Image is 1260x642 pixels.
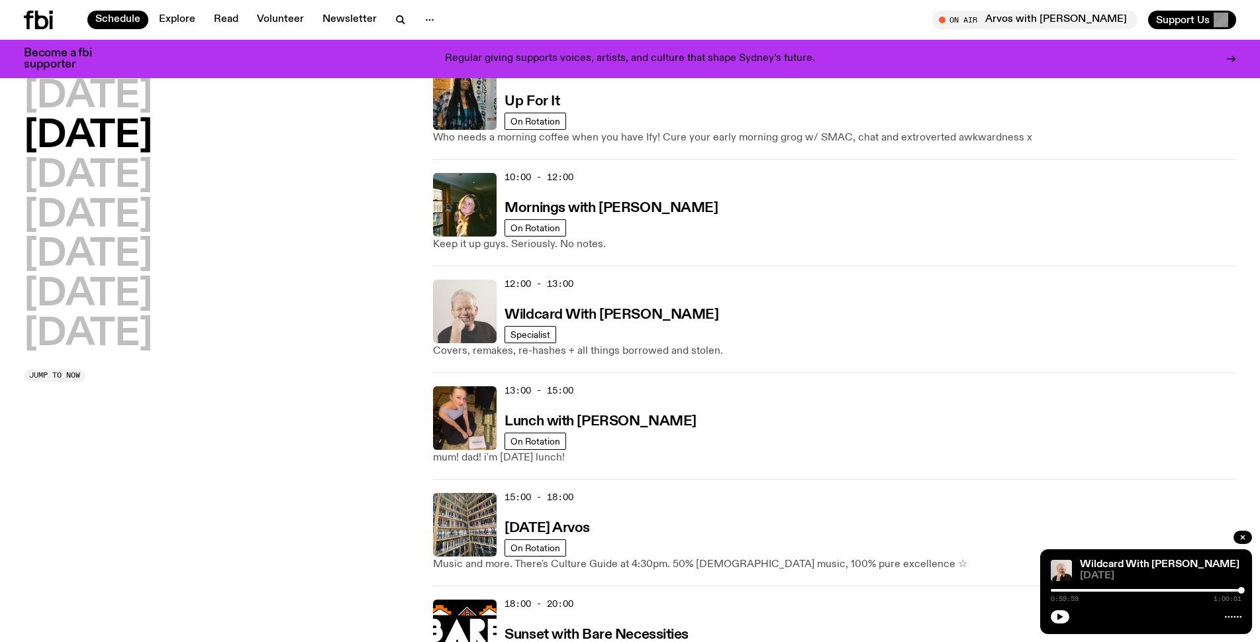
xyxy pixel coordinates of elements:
h3: Sunset with Bare Necessities [505,628,689,642]
a: Explore [151,11,203,29]
p: mum! dad! i'm [DATE] lunch! [433,450,1236,466]
a: Wildcard With [PERSON_NAME] [1080,559,1239,570]
span: Jump to now [29,372,80,379]
span: 18:00 - 20:00 [505,598,573,610]
span: On Rotation [510,116,560,126]
a: Newsletter [315,11,385,29]
a: Lunch with [PERSON_NAME] [505,412,696,429]
p: Covers, remakes, re-hashes + all things borrowed and stolen. [433,343,1236,359]
h3: Become a fbi supporter [24,48,109,70]
span: Support Us [1156,14,1210,26]
span: On Rotation [510,436,560,446]
img: Stuart is smiling charmingly, wearing a black t-shirt against a stark white background. [1051,560,1072,581]
a: On Rotation [505,219,566,237]
span: 10:00 - 12:00 [505,171,573,184]
button: Support Us [1148,11,1236,29]
img: A corner shot of the fbi music library [433,493,497,557]
h3: Mornings with [PERSON_NAME] [505,201,718,215]
a: Specialist [505,326,556,343]
a: Wildcard With [PERSON_NAME] [505,305,718,322]
span: 1:00:01 [1214,596,1241,602]
h3: [DATE] Arvos [505,521,590,535]
h3: Wildcard With [PERSON_NAME] [505,308,718,322]
p: Music and more. There's Culture Guide at 4:30pm. 50% [DEMOGRAPHIC_DATA] music, 100% pure excellen... [433,557,1236,572]
span: 12:00 - 13:00 [505,278,573,290]
a: Schedule [87,11,148,29]
span: 0:59:59 [1051,596,1079,602]
button: [DATE] [24,316,152,353]
h3: Up For It [505,95,559,109]
button: [DATE] [24,158,152,195]
h3: Lunch with [PERSON_NAME] [505,415,696,429]
img: Stuart is smiling charmingly, wearing a black t-shirt against a stark white background. [433,280,497,343]
button: On AirArvos with [PERSON_NAME] [932,11,1138,29]
a: On Rotation [505,113,566,130]
a: Mornings with [PERSON_NAME] [505,199,718,215]
span: Specialist [510,329,550,339]
a: Read [206,11,246,29]
p: Regular giving supports voices, artists, and culture that shape Sydney’s future. [445,53,815,65]
span: [DATE] [1080,571,1241,581]
p: Who needs a morning coffee when you have Ify! Cure your early morning grog w/ SMAC, chat and extr... [433,130,1236,146]
button: [DATE] [24,276,152,313]
span: 13:00 - 15:00 [505,384,573,397]
button: [DATE] [24,78,152,115]
button: [DATE] [24,197,152,235]
a: Sunset with Bare Necessities [505,625,689,642]
img: Freya smiles coyly as she poses for the image. [433,173,497,237]
span: On Rotation [510,543,560,553]
img: SLC lunch cover [433,386,497,450]
a: Volunteer [249,11,312,29]
a: On Rotation [505,539,566,557]
button: [DATE] [24,237,152,274]
a: [DATE] Arvos [505,519,590,535]
a: On Rotation [505,433,566,450]
button: Jump to now [24,369,85,382]
span: On Rotation [510,223,560,233]
p: Keep it up guys. Seriously. No notes. [433,237,1236,252]
img: Ify - a Brown Skin girl with black braided twists, looking up to the side with her tongue stickin... [433,66,497,130]
span: 15:00 - 18:00 [505,491,573,504]
a: Up For It [505,92,559,109]
button: [DATE] [24,118,152,155]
